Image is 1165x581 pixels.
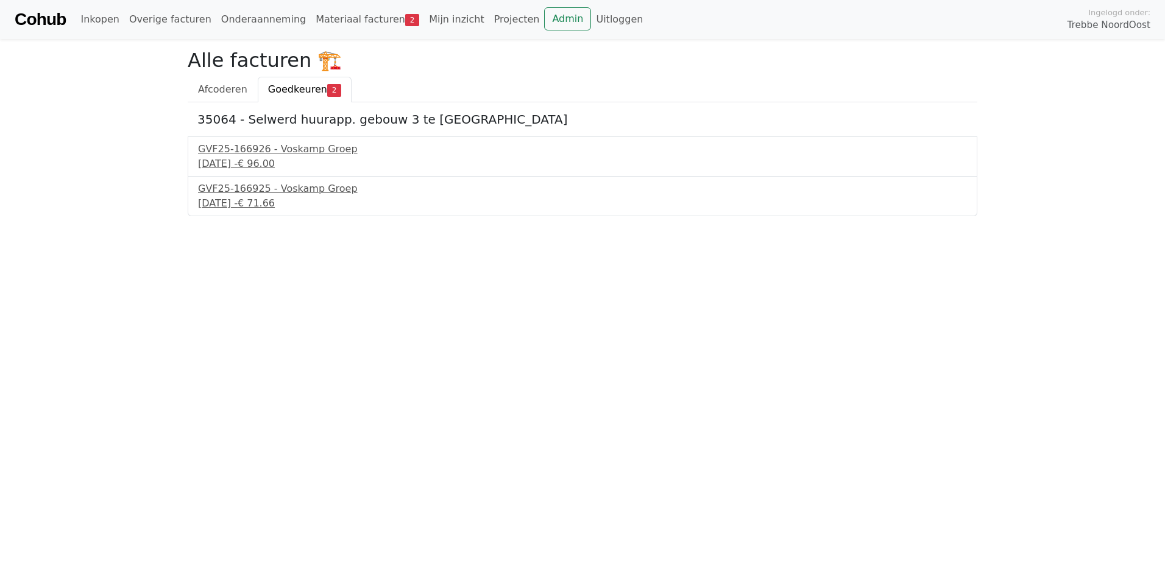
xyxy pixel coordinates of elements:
a: Inkopen [76,7,124,32]
a: Overige facturen [124,7,216,32]
a: Afcoderen [188,77,258,102]
a: Materiaal facturen2 [311,7,424,32]
a: Onderaanneming [216,7,311,32]
div: [DATE] - [198,196,967,211]
span: Trebbe NoordOost [1068,18,1150,32]
a: GVF25-166926 - Voskamp Groep[DATE] -€ 96.00 [198,142,967,171]
h5: 35064 - Selwerd huurapp. gebouw 3 te [GEOGRAPHIC_DATA] [197,112,968,127]
span: € 96.00 [238,158,275,169]
a: Cohub [15,5,66,34]
span: Ingelogd onder: [1088,7,1150,18]
h2: Alle facturen 🏗️ [188,49,977,72]
a: Uitloggen [591,7,648,32]
span: 2 [405,14,419,26]
a: Goedkeuren2 [258,77,352,102]
div: GVF25-166926 - Voskamp Groep [198,142,967,157]
span: 2 [327,84,341,96]
a: Admin [544,7,591,30]
div: [DATE] - [198,157,967,171]
span: € 71.66 [238,197,275,209]
span: Afcoderen [198,83,247,95]
span: Goedkeuren [268,83,327,95]
a: Projecten [489,7,545,32]
a: GVF25-166925 - Voskamp Groep[DATE] -€ 71.66 [198,181,967,211]
a: Mijn inzicht [424,7,489,32]
div: GVF25-166925 - Voskamp Groep [198,181,967,196]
